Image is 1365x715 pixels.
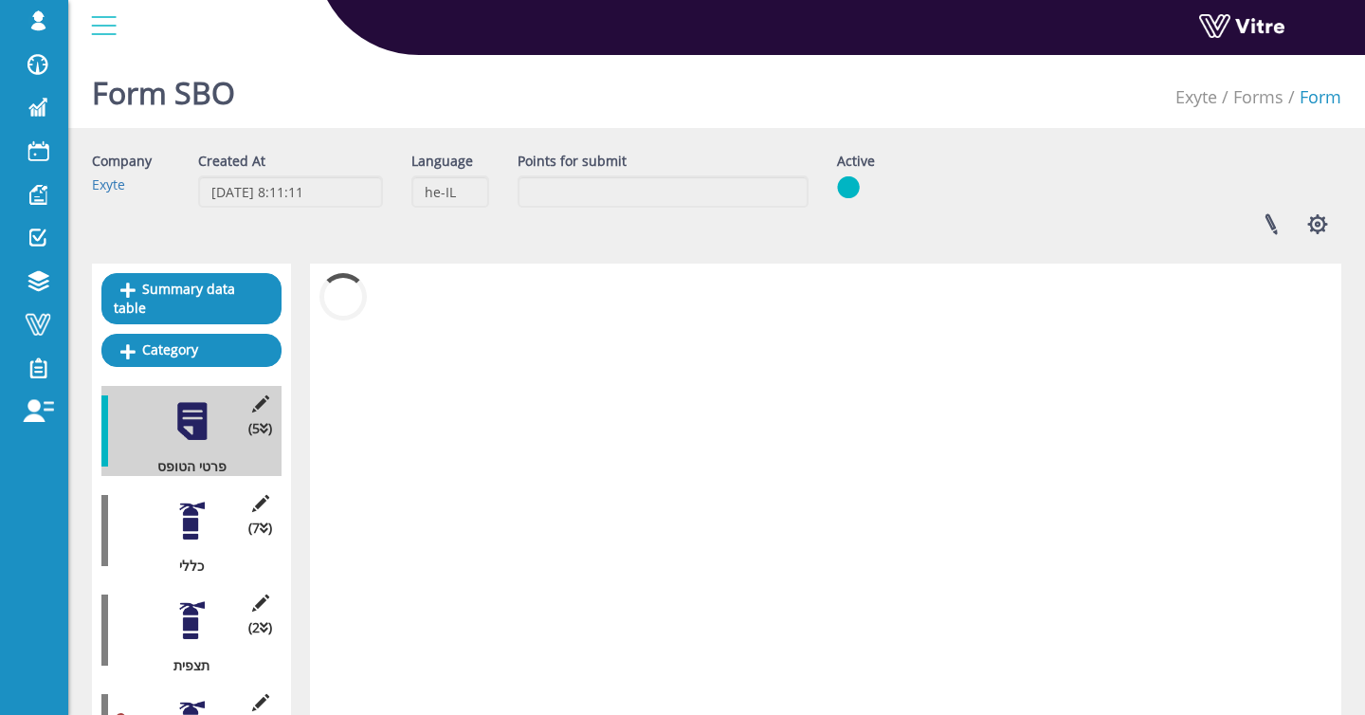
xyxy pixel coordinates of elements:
a: Forms [1233,85,1283,108]
label: Company [92,152,152,171]
a: Category [101,334,282,366]
label: Language [411,152,473,171]
div: כללי [101,557,267,576]
a: Exyte [92,175,125,193]
span: (2 ) [248,618,272,637]
a: Exyte [1175,85,1217,108]
a: Summary data table [101,273,282,324]
div: פרטי הטופס [101,457,267,476]
label: Points for submit [518,152,627,171]
div: תצפית [101,656,267,675]
img: yes [837,175,860,199]
span: (5 ) [248,419,272,438]
li: Form [1283,85,1341,110]
span: (7 ) [248,519,272,538]
label: Active [837,152,875,171]
h1: Form SBO [92,47,235,128]
label: Created At [198,152,265,171]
